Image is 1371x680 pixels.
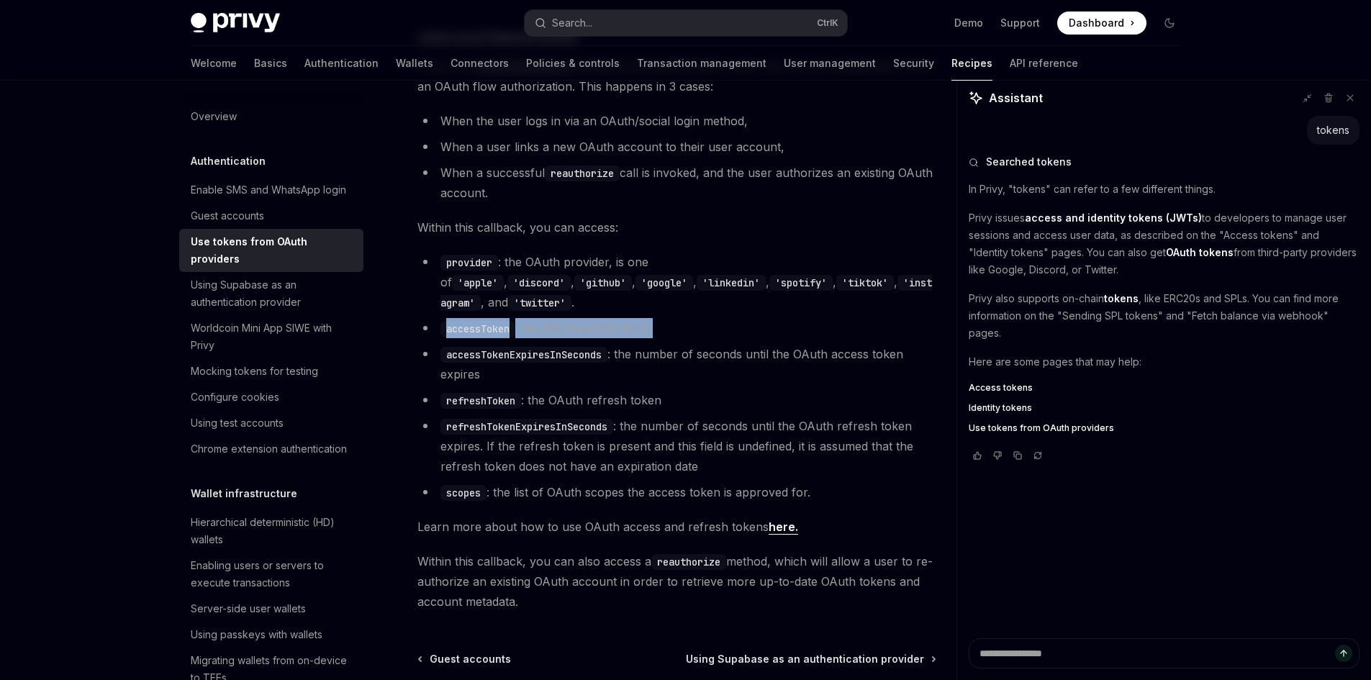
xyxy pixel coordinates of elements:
a: User management [784,46,876,81]
code: accessTokenExpiresInSeconds [440,347,607,363]
div: Hierarchical deterministic (HD) wallets [191,514,355,548]
span: Access tokens [969,382,1033,394]
button: Vote that response was not good [989,448,1006,463]
a: Support [1000,16,1040,30]
a: Server-side user wallets [179,596,363,622]
a: API reference [1010,46,1078,81]
button: Send message [1335,645,1352,662]
strong: access and identity tokens (JWTs) [1025,212,1202,224]
div: Using Supabase as an authentication provider [191,276,355,311]
a: Identity tokens [969,402,1359,414]
div: Guest accounts [191,207,264,225]
button: Copy chat response [1009,448,1026,463]
li: : the number of seconds until the OAuth access token expires [417,344,936,384]
span: Learn more about how to use OAuth access and refresh tokens [417,517,936,537]
h5: Authentication [191,153,266,170]
li: : the OAuth provider, is one of , , , , , , , , and . [417,252,936,312]
h5: Wallet infrastructure [191,485,297,502]
div: Enable SMS and WhatsApp login [191,181,346,199]
a: Using Supabase as an authentication provider [179,272,363,315]
a: here. [769,520,798,535]
li: : the OAuth refresh token [417,390,936,410]
span: Identity tokens [969,402,1032,414]
button: Toggle dark mode [1158,12,1181,35]
a: Recipes [951,46,992,81]
a: Mocking tokens for testing [179,358,363,384]
a: Access tokens [969,382,1359,394]
a: Use tokens from OAuth providers [179,229,363,272]
a: Enable SMS and WhatsApp login [179,177,363,203]
code: provider [440,255,498,271]
a: Authentication [304,46,379,81]
a: Using test accounts [179,410,363,436]
a: Connectors [451,46,509,81]
strong: tokens [1104,292,1139,304]
a: Guest accounts [179,203,363,229]
strong: OAuth tokens [1166,246,1234,258]
a: Using passkeys with wallets [179,622,363,648]
p: Privy issues to developers to manage user sessions and access user data, as described on the "Acc... [969,209,1359,278]
div: Using passkeys with wallets [191,626,322,643]
code: 'linkedin' [697,275,766,291]
code: 'discord' [507,275,571,291]
a: Basics [254,46,287,81]
code: 'twitter' [508,295,571,311]
span: Searched tokens [986,155,1072,169]
code: scopes [440,485,487,501]
p: In Privy, "tokens" can refer to a few different things. [969,181,1359,198]
span: Use tokens from OAuth providers [969,422,1114,434]
div: Chrome extension authentication [191,440,347,458]
a: Use tokens from OAuth providers [969,422,1359,434]
li: : the number of seconds until the OAuth refresh token expires. If the refresh token is present an... [417,416,936,476]
div: Worldcoin Mini App SIWE with Privy [191,319,355,354]
img: dark logo [191,13,280,33]
span: Ctrl K [817,17,838,29]
button: Open search [525,10,847,36]
code: 'google' [635,275,693,291]
div: Using test accounts [191,414,284,432]
li: : the OAuth access token [417,318,936,338]
button: Reload last chat [1029,448,1046,463]
div: Search... [552,14,592,32]
div: Server-side user wallets [191,600,306,617]
li: When a user links a new OAuth account to their user account, [417,137,936,157]
span: Within this callback, you can also access a method, which will allow a user to re-authorize an ex... [417,551,936,612]
span: Within this callback, you can access: [417,217,936,237]
a: Dashboard [1057,12,1146,35]
a: Wallets [396,46,433,81]
code: reauthorize [651,554,726,570]
div: tokens [1317,123,1349,137]
div: Use tokens from OAuth providers [191,233,355,268]
textarea: Ask a question... [969,638,1359,668]
code: 'spotify' [769,275,833,291]
button: Vote that response was good [969,448,986,463]
code: 'github' [574,275,632,291]
code: refreshTokenExpiresInSeconds [440,419,613,435]
p: Here are some pages that may help: [969,353,1359,371]
a: Enabling users or servers to execute transactions [179,553,363,596]
li: : the list of OAuth scopes the access token is approved for. [417,482,936,502]
a: Security [893,46,934,81]
p: Privy also supports on-chain , like ERC20s and SPLs. You can find more information on the "Sendin... [969,290,1359,342]
a: Welcome [191,46,237,81]
div: Configure cookies [191,389,279,406]
code: reauthorize [545,166,620,181]
span: Assistant [989,89,1043,106]
a: Chrome extension authentication [179,436,363,462]
a: Demo [954,16,983,30]
a: Configure cookies [179,384,363,410]
a: Transaction management [637,46,766,81]
code: accessToken [440,321,515,337]
li: When the user logs in via an OAuth/social login method, [417,111,936,131]
code: refreshToken [440,393,521,409]
code: 'apple' [452,275,504,291]
li: When a successful call is invoked, and the user authorizes an existing OAuth account. [417,163,936,203]
code: 'tiktok' [836,275,894,291]
a: Hierarchical deterministic (HD) wallets [179,509,363,553]
div: Overview [191,108,237,125]
div: Mocking tokens for testing [191,363,318,380]
a: Worldcoin Mini App SIWE with Privy [179,315,363,358]
a: Overview [179,104,363,130]
button: Searched tokens [969,155,1359,169]
span: Dashboard [1069,16,1124,30]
